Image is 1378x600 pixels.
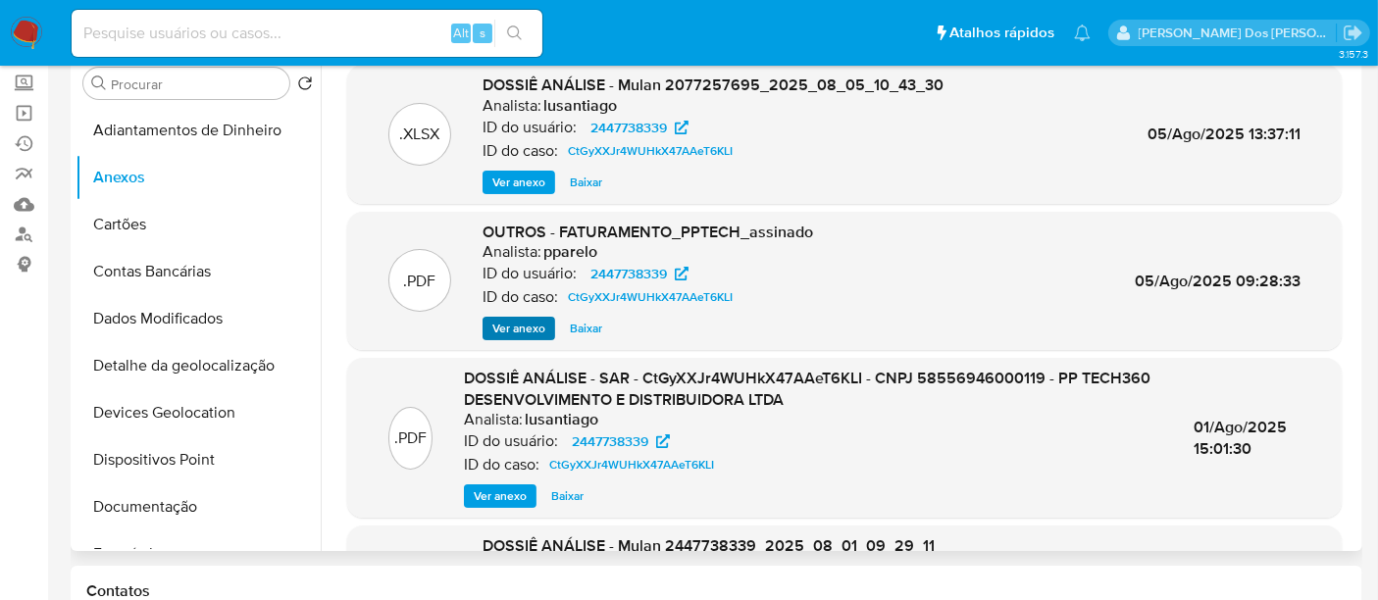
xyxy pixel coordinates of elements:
span: DOSSIÊ ANÁLISE - Mulan 2447738339_2025_08_01_09_29_11 [483,534,935,557]
p: ID do usuário: [464,431,558,451]
a: 2447738339 [560,429,682,453]
button: Ver anexo [464,484,536,508]
a: 2447738339 [579,116,700,139]
a: Sair [1343,23,1363,43]
button: Ver anexo [483,317,555,340]
button: Dados Modificados [76,295,321,342]
a: CtGyXXJr4WUHkX47AAeT6KLI [560,285,740,309]
span: Atalhos rápidos [949,23,1054,43]
p: ID do caso: [483,141,558,161]
p: Analista: [483,96,541,116]
h6: pparelo [543,242,597,262]
span: Baixar [551,486,584,506]
span: 05/Ago/2025 09:28:33 [1135,270,1301,292]
span: Alt [453,24,469,42]
button: Detalhe da geolocalização [76,342,321,389]
input: Pesquise usuários ou casos... [72,21,542,46]
button: Dispositivos Point [76,436,321,483]
span: CtGyXXJr4WUHkX47AAeT6KLI [549,453,714,476]
span: DOSSIÊ ANÁLISE - Mulan 2077257695_2025_08_05_10_43_30 [483,74,944,96]
button: Baixar [560,171,612,194]
button: Documentação [76,483,321,530]
span: 2447738339 [572,429,648,453]
span: Ver anexo [492,319,545,338]
button: Cartões [76,201,321,248]
button: Ver anexo [483,171,555,194]
button: Devices Geolocation [76,389,321,436]
a: Notificações [1074,25,1091,41]
button: Baixar [541,484,593,508]
span: CtGyXXJr4WUHkX47AAeT6KLI [568,139,733,163]
span: Baixar [570,173,602,192]
span: Ver anexo [492,173,545,192]
p: .XLSX [400,124,440,145]
button: Empréstimos [76,530,321,577]
span: Baixar [570,319,602,338]
a: CtGyXXJr4WUHkX47AAeT6KLI [560,139,740,163]
p: .PDF [404,271,436,292]
span: Ver anexo [474,486,527,506]
button: Contas Bancárias [76,248,321,295]
p: ID do usuário: [483,264,577,283]
p: Analista: [464,410,523,429]
p: ID do caso: [464,455,539,475]
span: OUTROS - FATURAMENTO_PPTECH_assinado [483,221,813,243]
a: 2447738339 [579,262,700,285]
button: Retornar ao pedido padrão [297,75,313,97]
span: 05/Ago/2025 13:37:11 [1148,123,1301,145]
h6: lusantiago [525,410,598,429]
span: 01/Ago/2025 15:01:30 [1194,416,1287,460]
span: 2447738339 [590,116,667,139]
button: Procurar [91,75,107,91]
span: DOSSIÊ ANÁLISE - SAR - CtGyXXJr4WUHkX47AAeT6KLI - CNPJ 58556946000119 - PP TECH360 DESENVOLVIMENT... [464,367,1150,411]
span: 3.157.3 [1339,46,1368,62]
button: search-icon [494,20,535,47]
p: .PDF [394,427,427,449]
button: Anexos [76,154,321,201]
span: s [480,24,485,42]
p: ID do usuário: [483,118,577,137]
p: Analista: [483,242,541,262]
a: CtGyXXJr4WUHkX47AAeT6KLI [541,453,722,476]
h6: lusantiago [543,96,617,116]
span: 2447738339 [590,262,667,285]
p: renato.lopes@mercadopago.com.br [1139,24,1337,42]
p: ID do caso: [483,287,558,307]
input: Procurar [111,75,281,93]
button: Baixar [560,317,612,340]
button: Adiantamentos de Dinheiro [76,107,321,154]
span: CtGyXXJr4WUHkX47AAeT6KLI [568,285,733,309]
